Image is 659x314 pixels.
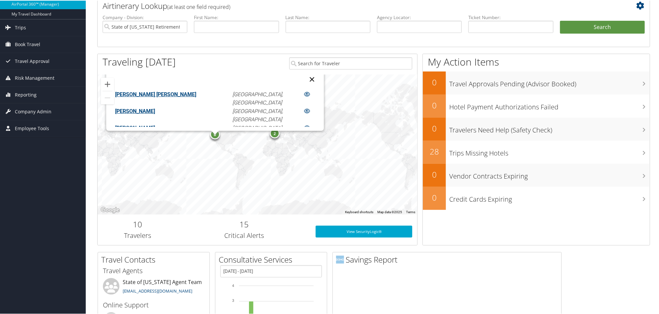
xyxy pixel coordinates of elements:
h2: 0 [423,122,446,133]
h1: My Action Items [423,54,650,68]
h3: Hotel Payment Authorizations Failed [449,99,650,111]
h3: Travelers Need Help (Safety Check) [449,122,650,134]
button: Zoom out [101,91,114,104]
button: Zoom in [101,77,114,90]
h3: Credit Cards Expiring [449,191,650,203]
a: Terms (opens in new tab) [406,210,415,213]
h2: 28 [423,145,446,157]
h2: Savings Report [336,253,561,265]
label: Last Name: [286,14,370,20]
span: Employee Tools [15,120,49,136]
a: [PERSON_NAME] [PERSON_NAME] [115,90,196,97]
a: Open this area in Google Maps (opens a new window) [99,205,121,214]
h2: Consultative Services [219,253,327,265]
h1: Traveling [DATE] [103,54,176,68]
a: [PERSON_NAME] [115,124,155,130]
h2: 0 [423,99,446,110]
span: Travel Approval [15,52,49,69]
img: domo-logo.png [336,255,344,263]
h3: Online Support [103,300,204,309]
label: Agency Locator: [377,14,462,20]
h2: 0 [423,76,446,87]
h3: Critical Alerts [182,230,306,240]
span: Trips [15,19,26,35]
h2: 0 [423,191,446,203]
a: View SecurityLogic® [316,225,412,237]
em: [GEOGRAPHIC_DATA], [GEOGRAPHIC_DATA] [233,124,283,139]
h2: Travel Contacts [101,253,209,265]
em: [GEOGRAPHIC_DATA], [GEOGRAPHIC_DATA] [233,90,283,105]
h3: Travel Agents [103,266,204,275]
div: 2 [270,128,280,138]
h3: Travel Approvals Pending (Advisor Booked) [449,75,650,88]
div: 8 [210,128,220,138]
a: 0Hotel Payment Authorizations Failed [423,94,650,117]
li: State of [US_STATE] Agent Team [100,277,208,299]
a: 28Trips Missing Hotels [423,140,650,163]
tspan: 4 [232,283,234,287]
h3: Trips Missing Hotels [449,145,650,157]
h2: 10 [103,218,173,229]
img: Google [99,205,121,214]
em: [GEOGRAPHIC_DATA], [GEOGRAPHIC_DATA] [233,107,283,122]
span: Company Admin [15,103,51,119]
label: Company - Division: [103,14,187,20]
a: 0Travelers Need Help (Safety Check) [423,117,650,140]
label: First Name: [194,14,279,20]
label: Ticket Number: [468,14,553,20]
span: Map data ©2025 [377,210,402,213]
span: (at least one field required) [167,3,230,10]
span: Reporting [15,86,37,102]
input: Search for Traveler [289,57,413,69]
tspan: 3 [232,298,234,302]
span: Book Travel [15,36,40,52]
a: [EMAIL_ADDRESS][DOMAIN_NAME] [123,287,192,293]
a: 0Vendor Contracts Expiring [423,163,650,186]
button: Close [304,71,320,87]
h3: Travelers [103,230,173,240]
a: 0Travel Approvals Pending (Advisor Booked) [423,71,650,94]
button: Search [560,20,645,33]
button: Keyboard shortcuts [345,209,373,214]
a: [PERSON_NAME] [115,107,155,113]
a: 0Credit Cards Expiring [423,186,650,209]
h2: 15 [182,218,306,229]
h3: Vendor Contracts Expiring [449,168,650,180]
h2: 0 [423,168,446,180]
span: Risk Management [15,69,54,86]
